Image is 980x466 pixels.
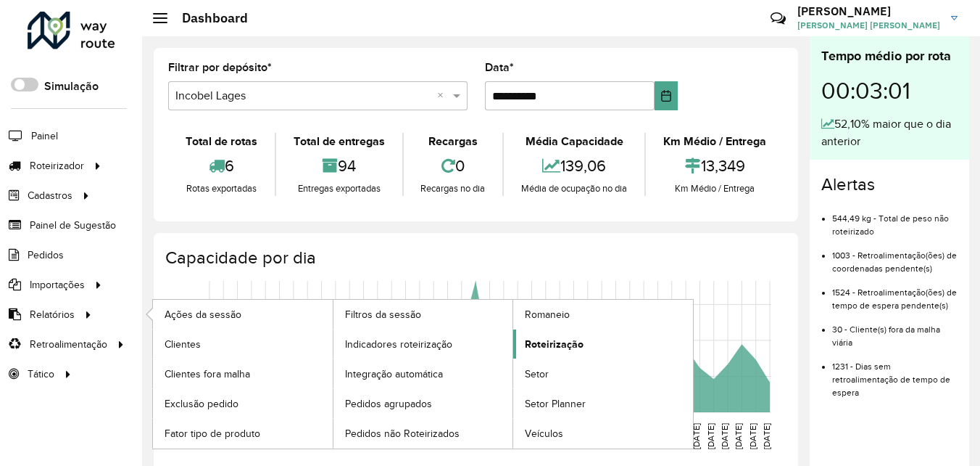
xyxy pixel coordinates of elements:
[649,181,780,196] div: Km Médio / Entrega
[664,423,673,449] text: [DATE]
[280,181,399,196] div: Entregas exportadas
[345,426,460,441] span: Pedidos não Roteirizados
[412,423,421,449] text: [DATE]
[28,367,54,382] span: Tático
[636,423,645,449] text: [DATE]
[168,59,272,76] label: Filtrar por depósito
[333,389,513,418] a: Pedidos agrupados
[167,10,248,26] h2: Dashboard
[30,158,84,173] span: Roteirizador
[510,423,519,449] text: [DATE]
[30,277,85,293] span: Importações
[370,423,379,449] text: [DATE]
[763,3,794,34] a: Contato Rápido
[565,423,575,449] text: [DATE]
[821,174,958,195] h4: Alertas
[280,133,399,150] div: Total de entregas
[649,423,659,449] text: [DATE]
[30,337,107,352] span: Retroalimentação
[272,423,281,449] text: [DATE]
[513,389,693,418] a: Setor Planner
[734,423,743,449] text: [DATE]
[172,133,271,150] div: Total de rotas
[345,367,443,382] span: Integração automática
[28,188,72,203] span: Cadastros
[202,423,211,449] text: [DATE]
[513,359,693,388] a: Setor
[28,248,64,263] span: Pedidos
[832,275,958,312] li: 1524 - Retroalimentação(ões) de tempo de espera pendente(s)
[31,128,58,144] span: Painel
[345,396,432,412] span: Pedidos agrupados
[821,46,958,66] div: Tempo médio por rota
[706,423,715,449] text: [DATE]
[333,330,513,359] a: Indicadores roteirização
[165,426,260,441] span: Fator tipo de produto
[649,150,780,181] div: 13,349
[655,81,678,110] button: Choose Date
[165,307,241,322] span: Ações da sessão
[482,423,491,449] text: [DATE]
[44,78,99,95] label: Simulação
[215,423,225,449] text: [DATE]
[328,423,337,449] text: [DATE]
[341,423,351,449] text: [DATE]
[523,423,533,449] text: [DATE]
[345,337,452,352] span: Indicadores roteirização
[165,396,238,412] span: Exclusão pedido
[594,423,603,449] text: [DATE]
[748,423,757,449] text: [DATE]
[153,330,333,359] a: Clientes
[485,59,514,76] label: Data
[244,423,253,449] text: [DATE]
[345,307,421,322] span: Filtros da sessão
[165,337,201,352] span: Clientes
[356,423,365,449] text: [DATE]
[407,150,499,181] div: 0
[30,218,116,233] span: Painel de Sugestão
[440,423,449,449] text: [DATE]
[580,423,589,449] text: [DATE]
[165,248,784,269] h4: Capacidade por dia
[286,423,295,449] text: [DATE]
[678,423,687,449] text: [DATE]
[832,349,958,399] li: 1231 - Dias sem retroalimentação de tempo de espera
[513,419,693,448] a: Veículos
[525,307,570,322] span: Romaneio
[513,330,693,359] a: Roteirização
[153,389,333,418] a: Exclusão pedido
[153,300,333,329] a: Ações da sessão
[525,396,586,412] span: Setor Planner
[30,307,75,322] span: Relatórios
[821,66,958,115] div: 00:03:01
[797,4,940,18] h3: [PERSON_NAME]
[454,423,463,449] text: [DATE]
[407,181,499,196] div: Recargas no dia
[507,181,641,196] div: Média de ocupação no dia
[821,115,958,150] div: 52,10% maior que o dia anterior
[496,423,505,449] text: [DATE]
[153,359,333,388] a: Clientes fora malha
[468,423,477,449] text: [DATE]
[257,423,267,449] text: [DATE]
[383,423,393,449] text: [DATE]
[398,423,407,449] text: [DATE]
[607,423,617,449] text: [DATE]
[832,238,958,275] li: 1003 - Retroalimentação(ões) de coordenadas pendente(s)
[172,181,271,196] div: Rotas exportadas
[333,359,513,388] a: Integração automática
[538,423,547,449] text: [DATE]
[525,367,549,382] span: Setor
[425,423,435,449] text: [DATE]
[333,419,513,448] a: Pedidos não Roteirizados
[280,150,399,181] div: 94
[649,133,780,150] div: Km Médio / Entrega
[552,423,561,449] text: [DATE]
[153,419,333,448] a: Fator tipo de produto
[622,423,631,449] text: [DATE]
[797,19,940,32] span: [PERSON_NAME] [PERSON_NAME]
[507,150,641,181] div: 139,06
[720,423,729,449] text: [DATE]
[437,87,449,105] span: Clear all
[230,423,239,449] text: [DATE]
